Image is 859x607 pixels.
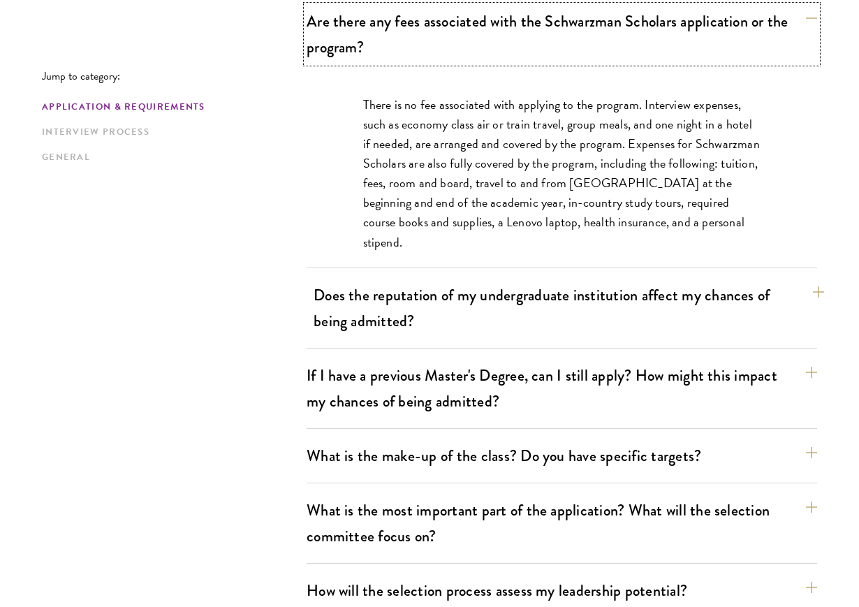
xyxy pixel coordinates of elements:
[42,100,298,115] a: Application & Requirements
[42,150,298,165] a: General
[314,279,824,337] button: Does the reputation of my undergraduate institution affect my chances of being admitted?
[42,125,298,140] a: Interview Process
[307,440,817,471] button: What is the make-up of the class? Do you have specific targets?
[42,70,307,82] p: Jump to category:
[307,6,817,63] button: Are there any fees associated with the Schwarzman Scholars application or the program?
[363,95,761,252] p: There is no fee associated with applying to the program. Interview expenses, such as economy clas...
[307,575,817,606] button: How will the selection process assess my leadership potential?
[307,360,817,417] button: If I have a previous Master's Degree, can I still apply? How might this impact my chances of bein...
[307,495,817,552] button: What is the most important part of the application? What will the selection committee focus on?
